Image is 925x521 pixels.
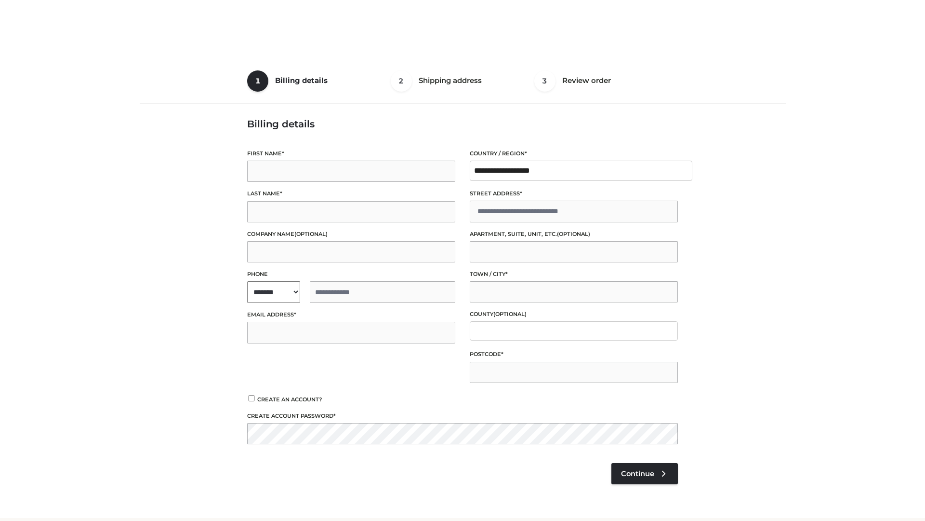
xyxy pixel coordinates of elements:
span: Billing details [275,76,328,85]
label: Street address [470,189,678,198]
span: Review order [562,76,611,85]
span: 3 [534,70,555,92]
label: Apartment, suite, unit, etc. [470,230,678,239]
label: County [470,310,678,319]
span: Create an account? [257,396,322,403]
label: Email address [247,310,455,319]
label: Last name [247,189,455,198]
span: Continue [621,469,654,478]
h3: Billing details [247,118,678,130]
span: (optional) [493,311,527,317]
label: Company name [247,230,455,239]
label: Town / City [470,270,678,279]
label: Country / Region [470,149,678,158]
label: Create account password [247,411,678,421]
input: Create an account? [247,395,256,401]
label: Phone [247,270,455,279]
label: Postcode [470,350,678,359]
span: (optional) [557,231,590,237]
span: 2 [391,70,412,92]
span: 1 [247,70,268,92]
label: First name [247,149,455,158]
span: (optional) [294,231,328,237]
span: Shipping address [419,76,482,85]
a: Continue [611,463,678,484]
